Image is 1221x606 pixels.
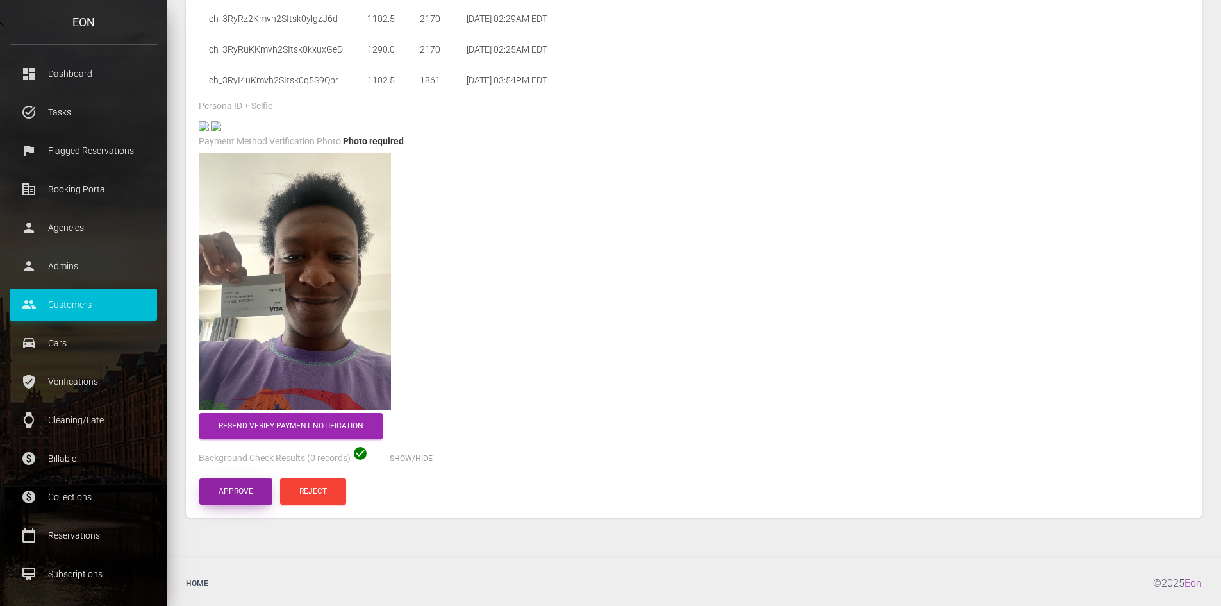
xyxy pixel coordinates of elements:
[456,37,558,62] td: [DATE] 02:25AM EDT
[19,526,147,545] p: Reservations
[19,333,147,353] p: Cars
[19,141,147,160] p: Flagged Reservations
[456,67,558,93] td: [DATE] 03:54PM EDT
[10,366,157,398] a: verified_user Verifications
[10,558,157,590] a: card_membership Subscriptions
[199,135,341,148] label: Payment Method Verification Photo
[370,446,452,472] button: Show/Hide
[353,446,368,461] span: check_circle
[199,121,209,131] img: positive-dl-front-photo.jpg
[19,64,147,83] p: Dashboard
[10,327,157,359] a: drive_eta Cars
[456,6,558,31] td: [DATE] 02:29AM EDT
[343,136,404,146] span: Photo required
[199,478,272,505] button: Approve
[357,67,410,93] td: 1102.5
[410,67,456,93] td: 1861
[10,58,157,90] a: dashboard Dashboard
[19,410,147,430] p: Cleaning/Late
[1153,566,1211,601] div: © 2025
[19,180,147,199] p: Booking Portal
[10,212,157,244] a: person Agencies
[199,6,357,31] td: ch_3RyRz2Kmvh2SItsk0ylgzJ6d
[19,372,147,391] p: Verifications
[19,564,147,584] p: Subscriptions
[199,67,357,93] td: ch_3RyI4uKmvh2SItsk0q5S9Qpr
[10,481,157,513] a: paid Collections
[10,250,157,282] a: person Admins
[1184,577,1202,589] a: Eon
[19,295,147,314] p: Customers
[10,442,157,475] a: paid Billable
[199,413,383,439] button: Resend verify payment notification
[357,37,410,62] td: 1290.0
[199,100,272,113] label: Persona ID + Selfie
[19,257,147,276] p: Admins
[19,449,147,468] p: Billable
[176,566,218,601] a: Home
[280,478,346,505] button: Reject
[211,121,221,131] img: 4d8e4b-legacy-shared-us-central1%2Fselfiefile%2Fimage%2F940252204%2Fshrine_processed%2F075875167a...
[199,153,391,410] img: image-1755796029262.jpg
[10,404,157,436] a: watch Cleaning/Late
[410,37,456,62] td: 2170
[19,103,147,122] p: Tasks
[10,135,157,167] a: flag Flagged Reservations
[410,6,456,31] td: 2170
[10,173,157,205] a: corporate_fare Booking Portal
[19,487,147,507] p: Collections
[357,6,410,31] td: 1102.5
[10,96,157,128] a: task_alt Tasks
[199,37,357,62] td: ch_3RyRuKKmvh2SItsk0kxuxGeD
[19,218,147,237] p: Agencies
[10,519,157,551] a: calendar_today Reservations
[199,452,351,465] label: Background Check Results (0 records)
[10,289,157,321] a: people Customers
